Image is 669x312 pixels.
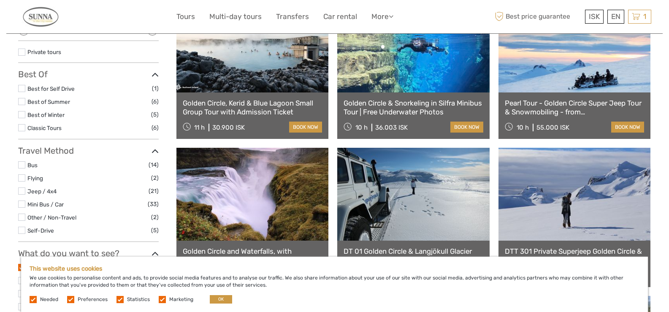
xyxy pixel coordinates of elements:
a: Other / Non-Travel [27,214,76,221]
span: ISK [589,12,600,21]
a: Golden Circle, Kerid & Blue Lagoon Small Group Tour with Admission Ticket [183,99,322,116]
a: Best of Winter [27,111,65,118]
a: Golden Circle & Snorkeling in Silfra Minibus Tour | Free Underwater Photos [344,99,483,116]
a: book now [611,122,644,133]
h3: Best Of [18,69,159,79]
a: Self-Drive [27,227,54,234]
span: (2) [151,173,159,183]
a: Multi-day tours [209,11,262,23]
a: book now [289,122,322,133]
div: EN [607,10,624,24]
span: (2) [151,212,159,222]
a: Tours [176,11,195,23]
span: 1 [642,12,647,21]
a: Best for Self Drive [27,85,75,92]
a: Private tours [27,49,61,55]
h3: Travel Method [18,146,159,156]
a: Car rental [323,11,357,23]
span: 10 h [355,124,368,131]
h5: This website uses cookies [30,265,639,272]
a: book now [450,122,483,133]
a: Bus [27,162,38,168]
a: DTT 301 Private Superjeep Golden Circle & Langjökull Glacier [505,247,645,264]
span: (14) [149,160,159,170]
a: Pearl Tour - Golden Circle Super Jeep Tour & Snowmobiling - from [GEOGRAPHIC_DATA] [505,99,645,116]
button: Open LiveChat chat widget [97,13,107,23]
span: (6) [152,123,159,133]
p: We're away right now. Please check back later! [12,15,95,22]
span: (33) [148,199,159,209]
div: We use cookies to personalise content and ads, to provide social media features and to analyse ou... [21,257,648,312]
label: Statistics [127,296,150,303]
a: Golden Circle and Waterfalls, with [GEOGRAPHIC_DATA] and Kerið in small group [183,247,322,264]
a: Jeep / 4x4 [27,188,57,195]
button: OK [210,295,232,304]
label: Preferences [78,296,108,303]
div: 36.003 ISK [375,124,408,131]
span: 10 h [517,124,529,131]
img: General info [18,6,63,27]
span: 11 h [194,124,205,131]
span: (21) [149,186,159,196]
span: Best price guarantee [493,10,583,24]
span: (5) [151,110,159,119]
a: More [371,11,393,23]
a: Mini Bus / Car [27,201,64,208]
div: 55.000 ISK [536,124,569,131]
h3: What do you want to see? [18,248,159,258]
a: DT 01 Golden Circle & Langjökull Glacier [344,247,483,255]
a: Classic Tours [27,125,62,131]
div: 30.900 ISK [212,124,245,131]
label: Needed [40,296,58,303]
a: Transfers [276,11,309,23]
label: Marketing [169,296,193,303]
a: Best of Summer [27,98,70,105]
span: (5) [151,225,159,235]
span: (1) [152,84,159,93]
a: Flying [27,175,43,182]
span: (6) [152,97,159,106]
